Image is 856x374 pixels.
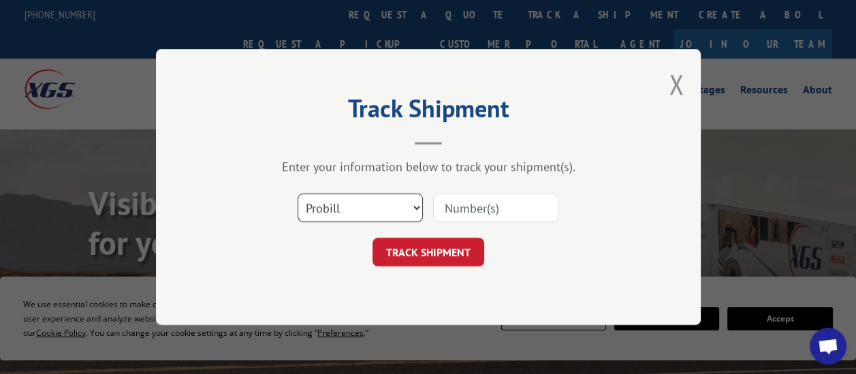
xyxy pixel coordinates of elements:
[669,66,684,102] button: Close modal
[372,238,484,266] button: TRACK SHIPMENT
[810,328,846,364] div: Open chat
[224,99,633,125] h2: Track Shipment
[224,159,633,174] div: Enter your information below to track your shipment(s).
[433,193,558,222] input: Number(s)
